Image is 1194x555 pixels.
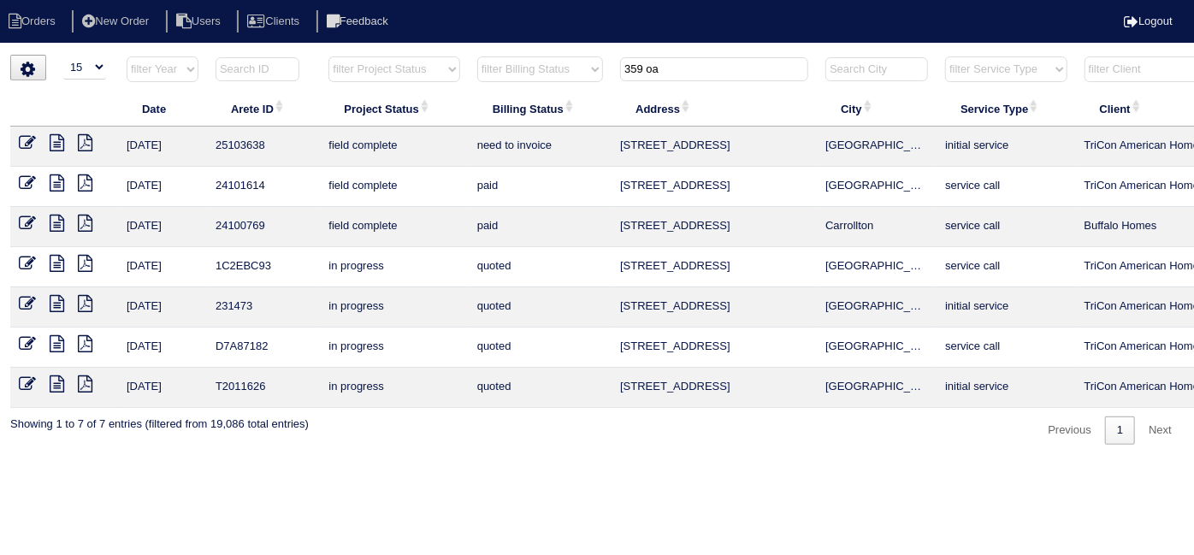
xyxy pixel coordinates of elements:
li: Feedback [316,10,402,33]
td: [STREET_ADDRESS] [612,127,817,167]
td: [STREET_ADDRESS] [612,368,817,408]
td: [DATE] [118,167,207,207]
td: field complete [320,167,468,207]
td: quoted [469,287,612,328]
a: Logout [1124,15,1173,27]
td: service call [937,247,1075,287]
td: [STREET_ADDRESS] [612,247,817,287]
td: [GEOGRAPHIC_DATA] [817,328,937,368]
td: D7A87182 [207,328,320,368]
td: 25103638 [207,127,320,167]
td: initial service [937,368,1075,408]
td: service call [937,167,1075,207]
td: quoted [469,247,612,287]
th: Project Status: activate to sort column ascending [320,91,468,127]
td: field complete [320,127,468,167]
td: [DATE] [118,287,207,328]
a: 1 [1105,416,1135,445]
td: service call [937,207,1075,247]
a: New Order [72,15,163,27]
td: [STREET_ADDRESS] [612,328,817,368]
td: service call [937,328,1075,368]
td: [STREET_ADDRESS] [612,287,817,328]
th: Date [118,91,207,127]
div: Showing 1 to 7 of 7 entries (filtered from 19,086 total entries) [10,408,309,432]
input: Search Address [620,57,808,81]
td: [DATE] [118,328,207,368]
td: in progress [320,328,468,368]
td: [GEOGRAPHIC_DATA] [817,167,937,207]
a: Previous [1036,416,1103,445]
td: in progress [320,247,468,287]
td: [DATE] [118,368,207,408]
a: Clients [237,15,313,27]
th: City: activate to sort column ascending [817,91,937,127]
td: [STREET_ADDRESS] [612,167,817,207]
th: Address: activate to sort column ascending [612,91,817,127]
li: New Order [72,10,163,33]
li: Users [166,10,234,33]
td: [GEOGRAPHIC_DATA] [817,368,937,408]
td: [DATE] [118,127,207,167]
a: Users [166,15,234,27]
td: 24100769 [207,207,320,247]
td: [DATE] [118,247,207,287]
input: Search ID [216,57,299,81]
th: Billing Status: activate to sort column ascending [469,91,612,127]
li: Clients [237,10,313,33]
td: in progress [320,287,468,328]
td: initial service [937,127,1075,167]
td: in progress [320,368,468,408]
td: 24101614 [207,167,320,207]
td: quoted [469,328,612,368]
td: Carrollton [817,207,937,247]
td: paid [469,207,612,247]
td: 231473 [207,287,320,328]
th: Arete ID: activate to sort column ascending [207,91,320,127]
td: paid [469,167,612,207]
td: [GEOGRAPHIC_DATA] [817,247,937,287]
td: initial service [937,287,1075,328]
a: Next [1137,416,1184,445]
td: need to invoice [469,127,612,167]
td: quoted [469,368,612,408]
th: Service Type: activate to sort column ascending [937,91,1075,127]
td: field complete [320,207,468,247]
td: 1C2EBC93 [207,247,320,287]
td: [GEOGRAPHIC_DATA] [817,287,937,328]
td: T2011626 [207,368,320,408]
td: [STREET_ADDRESS] [612,207,817,247]
input: Search City [825,57,928,81]
td: [DATE] [118,207,207,247]
td: [GEOGRAPHIC_DATA] [817,127,937,167]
